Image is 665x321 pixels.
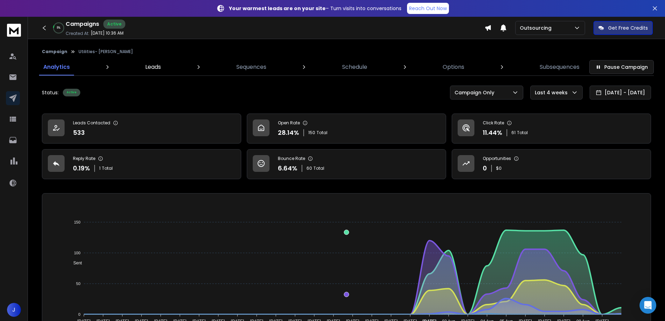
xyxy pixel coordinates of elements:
p: $ 0 [496,166,502,171]
a: Opportunities0$0 [452,149,651,179]
a: Options [438,59,468,75]
p: Reach Out Now [409,5,447,12]
a: Sequences [232,59,271,75]
a: Subsequences [535,59,584,75]
a: Leads Contacted533 [42,114,241,144]
p: [DATE] 10:36 AM [91,30,124,36]
tspan: 100 [74,251,80,255]
div: Active [63,89,80,96]
tspan: 150 [74,220,80,224]
a: Click Rate11.44%61Total [452,114,651,144]
p: 8 % [57,26,60,30]
p: Bounce Rate [278,156,305,161]
p: 6.64 % [278,163,297,173]
p: Status: [42,89,59,96]
p: Open Rate [278,120,300,126]
p: Reply Rate [73,156,95,161]
strong: Your warmest leads are on your site [229,5,326,12]
p: Get Free Credits [608,24,648,31]
div: Open Intercom Messenger [640,297,656,314]
span: 1 [99,166,101,171]
p: Click Rate [483,120,504,126]
p: Analytics [43,63,70,71]
p: Options [443,63,464,71]
p: 0 [483,163,487,173]
p: 0.19 % [73,163,90,173]
span: 150 [308,130,315,136]
p: – Turn visits into conversations [229,5,401,12]
p: Created At: [66,31,89,36]
tspan: 0 [78,312,80,316]
a: Schedule [338,59,371,75]
div: Active [103,20,125,29]
p: Sequences [236,63,266,71]
button: Get Free Credits [593,21,653,35]
button: J [7,303,21,317]
a: Open Rate28.14%150Total [247,114,446,144]
p: 28.14 % [278,128,299,138]
img: logo [7,24,21,37]
p: 11.44 % [483,128,502,138]
span: 60 [306,166,312,171]
p: Schedule [342,63,367,71]
p: Outsourcing [520,24,554,31]
p: Opportunities [483,156,511,161]
p: Campaign Only [455,89,497,96]
tspan: 50 [76,282,80,286]
a: Bounce Rate6.64%60Total [247,149,446,179]
span: Sent [68,261,82,265]
p: 533 [73,128,85,138]
p: Leads [145,63,161,71]
span: 61 [511,130,516,136]
a: Reply Rate0.19%1Total [42,149,241,179]
a: Analytics [39,59,74,75]
span: Total [313,166,324,171]
span: Total [317,130,327,136]
span: Total [102,166,113,171]
button: Pause Campaign [589,60,654,74]
p: Subsequences [540,63,579,71]
button: Campaign [42,49,67,54]
a: Leads [141,59,165,75]
span: Total [517,130,528,136]
p: Leads Contacted [73,120,110,126]
p: Last 4 weeks [535,89,570,96]
a: Reach Out Now [407,3,449,14]
h1: Campaigns [66,20,99,28]
p: Utilities- [PERSON_NAME] [79,49,133,54]
button: [DATE] - [DATE] [590,86,651,100]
